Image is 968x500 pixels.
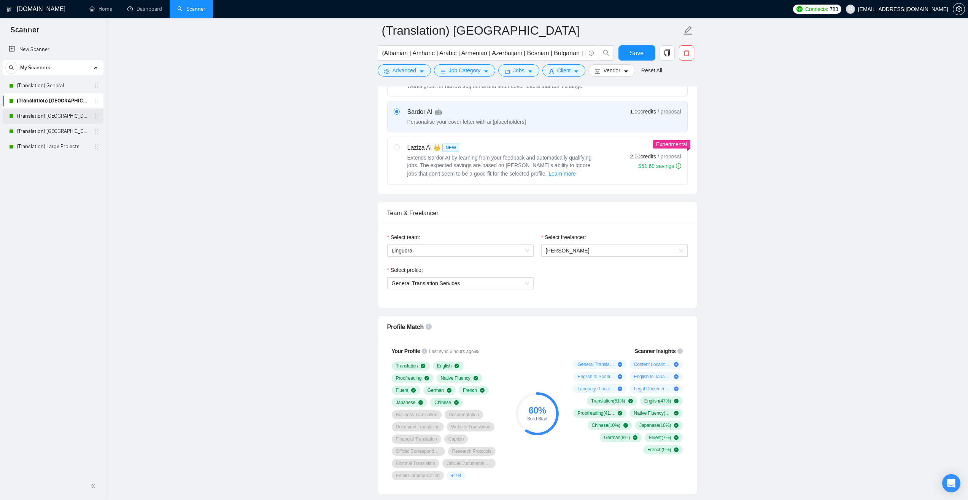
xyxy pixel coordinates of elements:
[599,50,614,56] span: search
[796,6,803,12] img: upwork-logo.png
[674,411,679,415] span: check-circle
[618,362,622,367] span: plus-circle
[17,139,89,154] a: (Translation) Large Projects
[448,436,464,442] span: Caption
[422,348,427,354] span: info-circle
[382,48,585,58] input: Search Freelance Jobs...
[447,460,491,466] span: Official Documents Translation
[434,399,451,406] span: Chinese
[528,69,533,74] span: caret-down
[634,374,671,380] span: English to Japanese Translation ( 6 %)
[411,388,416,393] span: check-circle
[424,376,429,380] span: check-circle
[94,83,100,89] span: holder
[577,410,615,416] span: Proofreading ( 41 %)
[94,113,100,119] span: holder
[644,398,671,404] span: English ( 47 %)
[604,435,630,441] span: German ( 8 %)
[407,155,592,177] span: Extends Sardor AI by learning from your feedback and automatically qualifying jobs. The expected ...
[548,169,576,178] button: Laziza AI NEWExtends Sardor AI by learning from your feedback and automatically qualifying jobs. ...
[588,64,635,77] button: idcardVendorcaret-down
[647,447,671,453] span: French ( 5 %)
[541,233,586,241] label: Select freelancer:
[577,374,615,380] span: English to Spanish Translation ( 7 %)
[419,69,424,74] span: caret-down
[441,375,470,381] span: Native Fluency
[396,460,435,466] span: Editorial Translation
[177,6,205,12] a: searchScanner
[391,266,423,274] span: Select profile:
[91,482,98,490] span: double-left
[848,6,853,12] span: user
[407,143,598,152] div: Laziza AI
[449,412,479,418] span: Documentation
[516,406,559,415] div: 60 %
[3,42,103,57] li: New Scanner
[452,448,491,454] span: Research Protocols
[656,141,687,147] span: Experimental
[595,69,600,74] span: idcard
[599,45,614,61] button: search
[94,144,100,150] span: holder
[618,374,622,379] span: plus-circle
[639,422,671,428] span: Japanese ( 10 %)
[638,162,681,170] div: $51.69 savings
[634,386,671,392] span: Legal Document Translation ( 6 %)
[6,3,12,16] img: logo
[630,48,644,58] span: Save
[634,348,676,354] span: Scanner Insights
[546,248,590,254] span: [PERSON_NAME]
[418,400,423,405] span: check-circle
[426,324,432,330] span: info-circle
[463,387,477,393] span: French
[447,388,451,393] span: check-circle
[6,65,17,70] span: search
[89,6,112,12] a: homeHome
[634,361,671,367] span: Content Localization ( 9 %)
[449,66,480,75] span: Job Category
[589,51,594,56] span: info-circle
[658,108,681,115] span: / proposal
[3,60,103,154] li: My Scanners
[953,3,965,15] button: setting
[5,24,45,40] span: Scanner
[442,144,459,152] span: NEW
[683,26,693,35] span: edit
[378,64,431,77] button: settingAdvancedcaret-down
[5,62,17,74] button: search
[396,399,416,406] span: Japanese
[17,78,89,93] a: (Translation) General
[20,60,50,75] span: My Scanners
[542,64,586,77] button: userClientcaret-down
[17,109,89,124] a: (Translation) [GEOGRAPHIC_DATA]
[660,50,674,56] span: copy
[618,45,655,61] button: Save
[392,348,420,354] span: Your Profile
[677,348,683,354] span: info-circle
[674,374,679,379] span: plus-circle
[591,398,625,404] span: Translation ( 51 %)
[396,473,440,479] span: Email Communication
[429,348,479,355] span: Last sync 6 hours ago
[94,128,100,134] span: holder
[513,66,525,75] span: Jobs
[548,169,576,178] span: Learn more
[630,152,656,161] span: 2.00 credits
[434,64,495,77] button: barsJob Categorycaret-down
[440,69,446,74] span: bars
[574,69,579,74] span: caret-down
[392,245,529,256] span: Linguora
[387,202,688,224] div: Team & Freelancer
[387,324,424,330] span: Profile Match
[805,5,828,13] span: Connects:
[618,411,622,415] span: check-circle
[630,107,656,116] span: 1.00 credits
[17,93,89,109] a: (Translation) [GEOGRAPHIC_DATA]
[623,423,628,428] span: check-circle
[830,5,838,13] span: 783
[953,6,965,12] a: setting
[634,410,671,416] span: Native Fluency ( 13 %)
[451,473,461,479] span: + 194
[942,474,960,492] div: Open Intercom Messenger
[679,50,694,56] span: delete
